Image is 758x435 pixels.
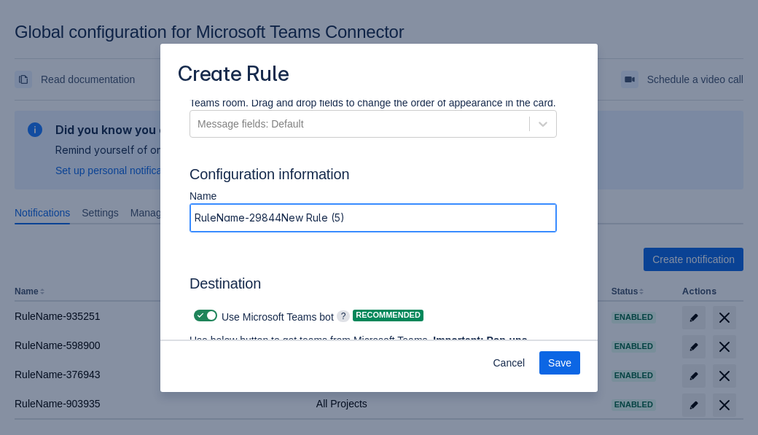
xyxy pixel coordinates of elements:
p: Name [189,189,557,203]
button: Save [539,351,580,375]
span: Recommended [353,311,423,319]
h3: Create Rule [178,61,289,90]
span: Cancel [493,351,525,375]
span: ? [337,310,351,322]
span: Save [548,351,571,375]
p: Use below button to get teams from Microsoft Teams. [189,333,534,362]
button: Cancel [484,351,534,375]
div: Message fields: Default [198,117,304,131]
div: Use Microsoft Teams bot [189,305,334,326]
h3: Configuration information [189,165,568,189]
h3: Destination [189,275,557,298]
div: Scrollable content [160,100,598,341]
input: Please enter the name of the rule here [190,205,556,231]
